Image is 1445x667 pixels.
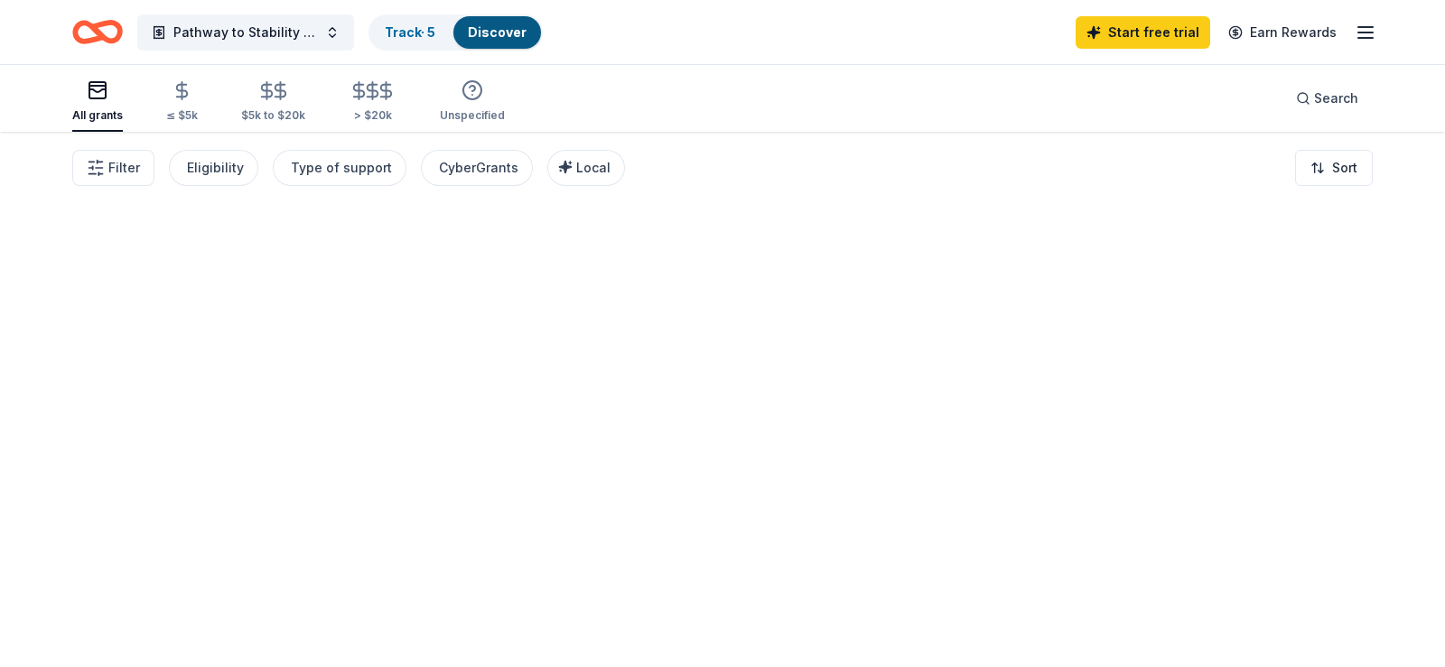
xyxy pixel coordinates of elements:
button: Track· 5Discover [368,14,543,51]
button: CyberGrants [421,150,533,186]
button: Local [547,150,625,186]
button: Eligibility [169,150,258,186]
button: All grants [72,72,123,132]
button: Filter [72,150,154,186]
div: $5k to $20k [241,108,305,123]
div: Eligibility [187,157,244,179]
a: Track· 5 [385,24,435,40]
div: All grants [72,108,123,123]
button: Sort [1295,150,1373,186]
a: Home [72,11,123,53]
div: CyberGrants [439,157,518,179]
div: > $20k [349,108,396,123]
button: Pathway to Stability - [GEOGRAPHIC_DATA] [GEOGRAPHIC_DATA] [137,14,354,51]
button: Type of support [273,150,406,186]
button: ≤ $5k [166,73,198,132]
div: Unspecified [440,108,505,123]
a: Start free trial [1076,16,1210,49]
button: Unspecified [440,72,505,132]
span: Filter [108,157,140,179]
a: Discover [468,24,527,40]
div: ≤ $5k [166,108,198,123]
a: Earn Rewards [1217,16,1347,49]
button: Search [1282,80,1373,116]
div: Type of support [291,157,392,179]
span: Sort [1332,157,1357,179]
span: Local [576,160,611,175]
button: $5k to $20k [241,73,305,132]
span: Search [1314,88,1358,109]
span: Pathway to Stability - [GEOGRAPHIC_DATA] [GEOGRAPHIC_DATA] [173,22,318,43]
button: > $20k [349,73,396,132]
